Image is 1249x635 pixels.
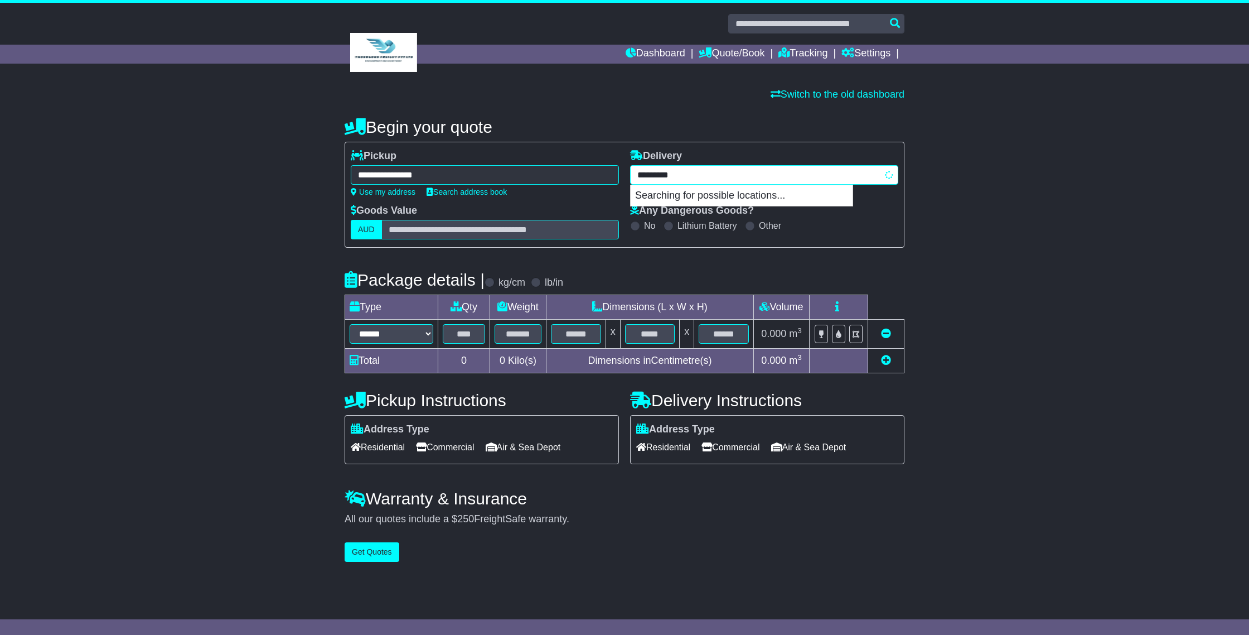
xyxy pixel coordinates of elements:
label: Goods Value [351,205,417,217]
a: Quote/Book [699,45,764,64]
td: 0 [438,349,490,373]
a: Switch to the old dashboard [771,89,904,100]
td: x [606,320,620,349]
label: Pickup [351,150,396,162]
td: Kilo(s) [490,349,546,373]
a: Dashboard [626,45,685,64]
sup: 3 [797,326,802,335]
a: Tracking [778,45,827,64]
td: Type [345,295,438,320]
span: 250 [457,513,474,525]
label: Address Type [351,424,429,436]
td: Dimensions in Centimetre(s) [546,349,753,373]
span: 0.000 [761,328,786,339]
span: m [789,355,802,366]
a: Add new item [881,355,891,366]
label: lb/in [545,277,563,289]
span: m [789,328,802,339]
label: Delivery [630,150,682,162]
label: Lithium Battery [677,220,737,231]
span: Commercial [701,439,759,456]
h4: Warranty & Insurance [345,489,904,508]
td: Total [345,349,438,373]
div: All our quotes include a $ FreightSafe warranty. [345,513,904,526]
span: Residential [636,439,690,456]
td: x [680,320,694,349]
sup: 3 [797,353,802,362]
label: Address Type [636,424,715,436]
span: Residential [351,439,405,456]
typeahead: Please provide city [630,165,898,185]
span: Commercial [416,439,474,456]
span: Air & Sea Depot [771,439,846,456]
button: Get Quotes [345,542,399,562]
label: Other [759,220,781,231]
p: Searching for possible locations... [631,185,853,206]
span: 0 [500,355,505,366]
a: Settings [841,45,890,64]
a: Use my address [351,187,415,196]
td: Weight [490,295,546,320]
span: Air & Sea Depot [486,439,561,456]
a: Search address book [427,187,507,196]
h4: Delivery Instructions [630,391,904,410]
label: Any Dangerous Goods? [630,205,754,217]
label: AUD [351,220,382,239]
span: 0.000 [761,355,786,366]
h4: Package details | [345,271,485,289]
h4: Begin your quote [345,118,904,136]
label: kg/cm [498,277,525,289]
td: Qty [438,295,490,320]
label: No [644,220,655,231]
h4: Pickup Instructions [345,391,619,410]
td: Volume [753,295,809,320]
a: Remove this item [881,328,891,339]
td: Dimensions (L x W x H) [546,295,753,320]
